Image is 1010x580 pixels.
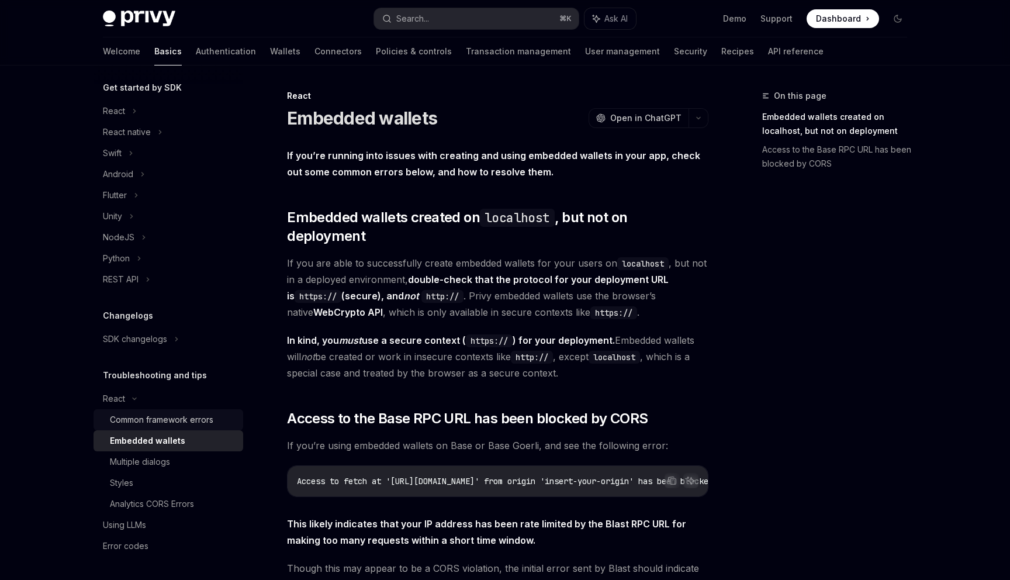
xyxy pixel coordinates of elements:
div: Swift [103,146,122,160]
code: http:// [421,290,464,303]
strong: double-check that the protocol for your deployment URL is (secure), and [287,274,669,302]
h5: Get started by SDK [103,81,182,95]
a: Wallets [270,37,300,65]
a: Authentication [196,37,256,65]
div: Embedded wallets [110,434,185,448]
code: http:// [511,351,553,364]
a: Security [674,37,707,65]
code: https:// [590,306,637,319]
a: Analytics CORS Errors [94,493,243,515]
strong: If you’re running into issues with creating and using embedded wallets in your app, check out som... [287,150,700,178]
button: Open in ChatGPT [589,108,689,128]
span: If you are able to successfully create embedded wallets for your users on , but not in a deployed... [287,255,708,320]
div: React [103,392,125,406]
div: React [103,104,125,118]
span: Access to fetch at '[URL][DOMAIN_NAME]' from origin 'insert-your-origin' has been blocked by CORS... [297,476,797,486]
div: SDK changelogs [103,332,167,346]
h5: Troubleshooting and tips [103,368,207,382]
span: On this page [774,89,826,103]
div: Using LLMs [103,518,146,532]
div: React [287,90,708,102]
span: If you’re using embedded wallets on Base or Base Goerli, and see the following error: [287,437,708,454]
span: Open in ChatGPT [610,112,682,124]
a: Styles [94,472,243,493]
a: WebCrypto API [313,306,383,319]
code: localhost [617,257,669,270]
code: https:// [466,334,513,347]
button: Toggle dark mode [888,9,907,28]
strong: This likely indicates that your IP address has been rate limited by the Blast RPC URL for making ... [287,518,686,546]
a: Common framework errors [94,409,243,430]
a: Basics [154,37,182,65]
a: Welcome [103,37,140,65]
a: Support [760,13,793,25]
img: dark logo [103,11,175,27]
a: Multiple dialogs [94,451,243,472]
span: Dashboard [816,13,861,25]
a: Embedded wallets created on localhost, but not on deployment [762,108,916,140]
a: Using LLMs [94,515,243,536]
button: Copy the contents from the code block [665,473,680,488]
button: Ask AI [584,8,636,29]
button: Ask AI [683,473,698,488]
div: React native [103,125,151,139]
em: not [404,290,419,302]
div: Unity [103,209,122,223]
div: Multiple dialogs [110,455,170,469]
h5: Changelogs [103,309,153,323]
a: API reference [768,37,824,65]
div: NodeJS [103,230,134,244]
div: Python [103,251,130,265]
a: User management [585,37,660,65]
a: Policies & controls [376,37,452,65]
div: Common framework errors [110,413,213,427]
span: Access to the Base RPC URL has been blocked by CORS [287,409,648,428]
code: localhost [480,209,555,227]
span: ⌘ K [559,14,572,23]
a: Connectors [314,37,362,65]
em: must [339,334,362,346]
div: Analytics CORS Errors [110,497,194,511]
div: REST API [103,272,139,286]
div: Android [103,167,133,181]
a: Dashboard [807,9,879,28]
button: Search...⌘K [374,8,579,29]
em: not [301,351,315,362]
a: Embedded wallets [94,430,243,451]
div: Flutter [103,188,127,202]
div: Error codes [103,539,148,553]
code: localhost [589,351,640,364]
a: Recipes [721,37,754,65]
div: Search... [396,12,429,26]
a: Transaction management [466,37,571,65]
strong: In kind, you use a secure context ( ) for your deployment. [287,334,615,346]
code: https:// [295,290,341,303]
span: Ask AI [604,13,628,25]
a: Error codes [94,536,243,557]
span: Embedded wallets created on , but not on deployment [287,208,708,246]
a: Access to the Base RPC URL has been blocked by CORS [762,140,916,173]
div: Styles [110,476,133,490]
span: Embedded wallets will be created or work in insecure contexts like , except , which is a special ... [287,332,708,381]
h1: Embedded wallets [287,108,437,129]
a: Demo [723,13,746,25]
